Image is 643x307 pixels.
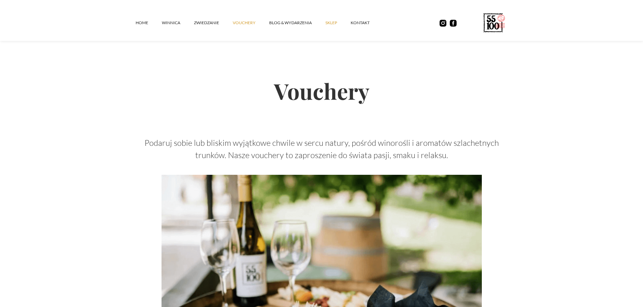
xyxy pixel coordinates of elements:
[194,13,233,33] a: ZWIEDZANIE
[233,13,269,33] a: vouchery
[269,13,325,33] a: Blog & Wydarzenia
[136,56,508,126] h2: Vouchery
[325,13,351,33] a: SKLEP
[162,13,194,33] a: winnica
[351,13,383,33] a: kontakt
[136,137,508,161] p: Podaruj sobie lub bliskim wyjątkowe chwile w sercu natury, pośród winorośli i aromatów szlachetny...
[136,13,162,33] a: Home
